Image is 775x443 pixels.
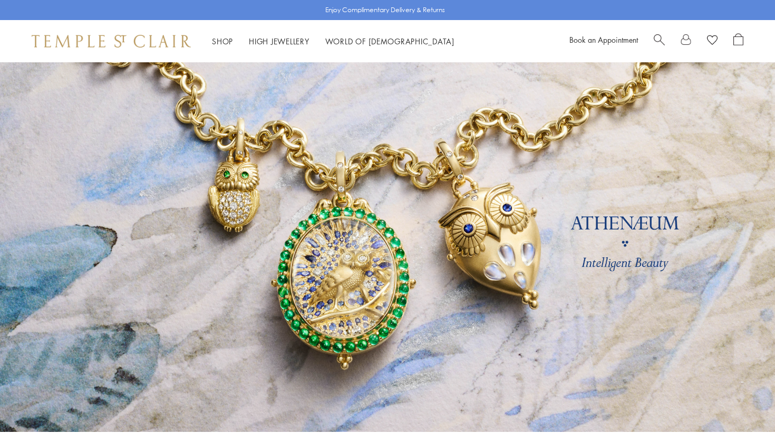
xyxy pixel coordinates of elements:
iframe: Gorgias live chat messenger [722,393,764,432]
a: High JewelleryHigh Jewellery [249,36,309,46]
p: Enjoy Complimentary Delivery & Returns [325,5,445,15]
nav: Main navigation [212,35,454,48]
img: Temple St. Clair [32,35,191,48]
a: ShopShop [212,36,233,46]
a: Book an Appointment [569,34,638,45]
a: World of [DEMOGRAPHIC_DATA]World of [DEMOGRAPHIC_DATA] [325,36,454,46]
a: View Wishlist [707,33,718,49]
a: Search [654,33,665,49]
a: Open Shopping Bag [733,33,743,49]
